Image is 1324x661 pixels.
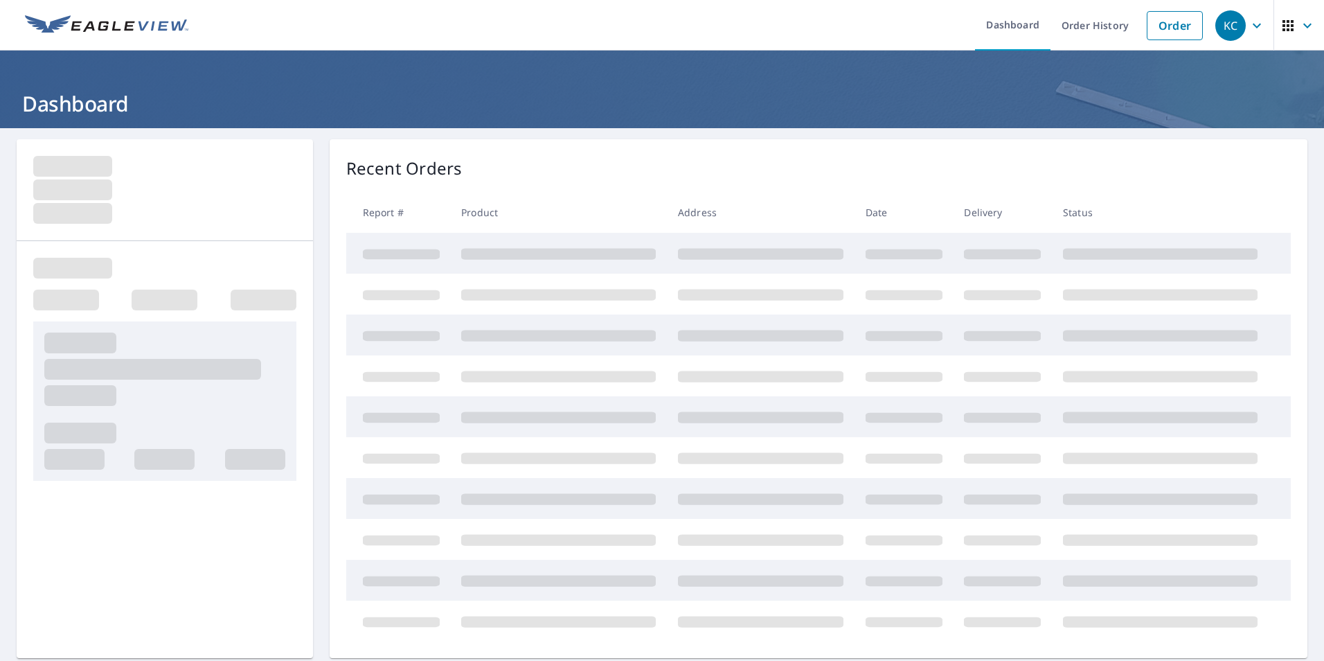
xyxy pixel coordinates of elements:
img: EV Logo [25,15,188,36]
a: Order [1147,11,1203,40]
th: Report # [346,192,451,233]
th: Date [855,192,954,233]
p: Recent Orders [346,156,463,181]
h1: Dashboard [17,89,1307,118]
th: Address [667,192,855,233]
th: Product [450,192,667,233]
div: KC [1215,10,1246,41]
th: Status [1052,192,1269,233]
th: Delivery [953,192,1052,233]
